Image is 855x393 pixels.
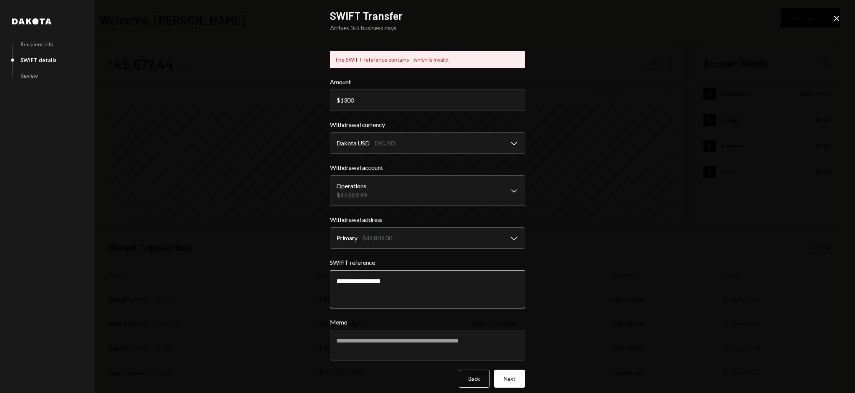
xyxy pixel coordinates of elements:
div: SWIFT details [20,57,57,63]
div: Arrives 3-5 business days [330,23,525,33]
div: DKUSD [374,139,395,148]
button: Next [494,370,525,388]
button: Back [459,370,490,388]
label: Memo [330,318,525,327]
button: Withdrawal currency [330,132,525,154]
div: $ [336,96,340,104]
button: Withdrawal address [330,227,525,249]
label: Withdrawal currency [330,120,525,129]
label: Amount [330,77,525,86]
input: 0.00 [330,90,525,111]
label: Withdrawal address [330,215,525,224]
div: The SWIFT reference contains - which is invalid. [330,51,525,68]
div: Recipient info [20,41,54,47]
div: Review [20,72,38,79]
h2: SWIFT Transfer [330,8,525,23]
label: SWIFT reference [330,258,525,267]
div: $44,809.00 [362,233,392,243]
button: Withdrawal account [330,175,525,206]
label: Withdrawal account [330,163,525,172]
